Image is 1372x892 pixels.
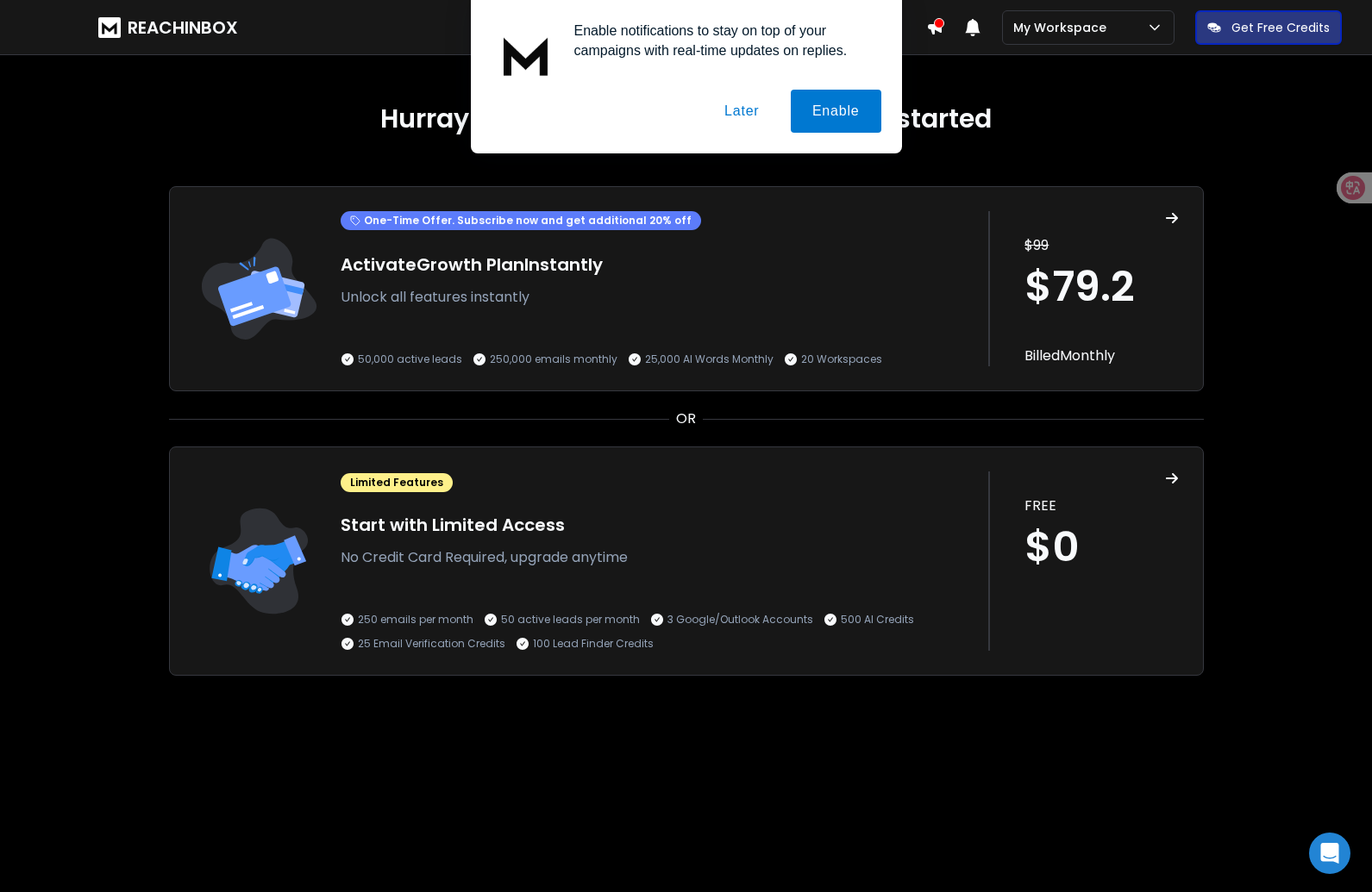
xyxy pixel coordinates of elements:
p: 25,000 AI Words Monthly [645,352,774,366]
img: trail [194,471,323,651]
p: 250 emails per month [358,613,473,627]
img: trail [194,211,323,366]
button: Enable [791,90,881,133]
h1: Start with Limited Access [341,513,972,537]
div: Enable notifications to stay on top of your campaigns with real-time updates on replies. [561,21,881,60]
h1: $0 [1024,527,1178,568]
p: Billed Monthly [1024,346,1178,366]
img: notification icon [492,21,561,90]
h1: Activate Growth Plan Instantly [341,253,972,277]
p: Unlock all features instantly [341,287,972,308]
p: 500 AI Credits [841,613,914,627]
p: 250,000 emails monthly [490,352,617,366]
div: One-Time Offer. Subscribe now and get additional 20% off [341,211,701,230]
p: 50 active leads per month [501,613,640,627]
div: Limited Features [341,473,453,492]
p: 3 Google/Outlook Accounts [667,613,813,627]
p: No Credit Card Required, upgrade anytime [341,547,972,568]
button: Later [703,90,780,133]
p: 20 Workspaces [801,352,882,366]
p: 100 Lead Finder Credits [533,637,654,651]
div: OR [169,409,1204,429]
div: Open Intercom Messenger [1309,833,1350,874]
p: 50,000 active leads [358,352,462,366]
h1: $ 79.2 [1024,266,1178,308]
p: $ 99 [1024,235,1178,256]
p: FREE [1024,496,1178,516]
p: 25 Email Verification Credits [358,637,505,651]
